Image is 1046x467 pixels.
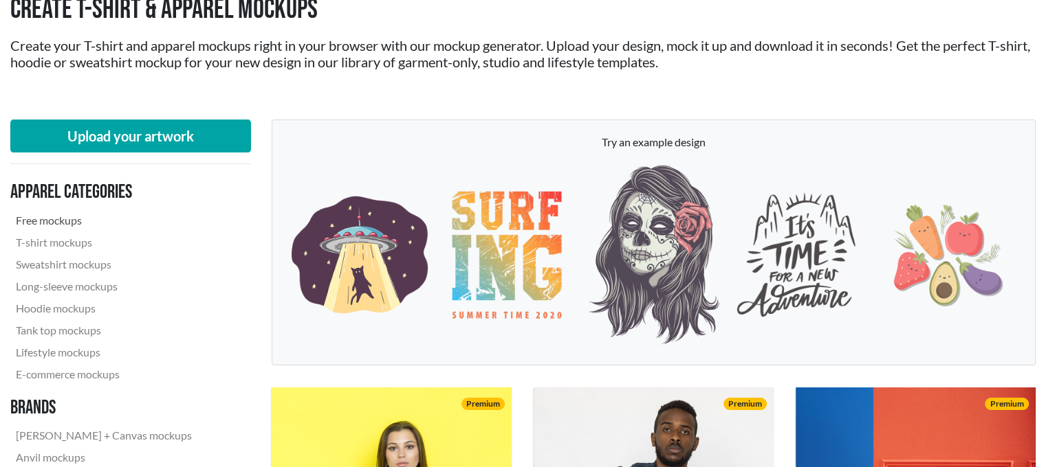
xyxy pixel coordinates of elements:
p: Try an example design [286,134,1021,150]
a: Hoodie mockups [10,297,197,319]
h2: Create your T-shirt and apparel mockups right in your browser with our mockup generator. Upload y... [10,37,1036,70]
a: [PERSON_NAME] + Canvas mockups [10,424,197,446]
a: Free mockups [10,209,197,231]
a: Sweatshirt mockups [10,253,197,275]
a: Lifestyle mockups [10,341,197,363]
h3: Brands [10,396,197,420]
a: Long-sleeve mockups [10,275,197,297]
a: T-shirt mockups [10,231,197,253]
span: Premium [985,398,1028,410]
span: Premium [461,398,505,410]
span: Premium [723,398,767,410]
h3: Apparel categories [10,181,197,204]
button: Upload your artwork [10,119,251,152]
a: E-commerce mockups [10,363,197,385]
a: Tank top mockups [10,319,197,341]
